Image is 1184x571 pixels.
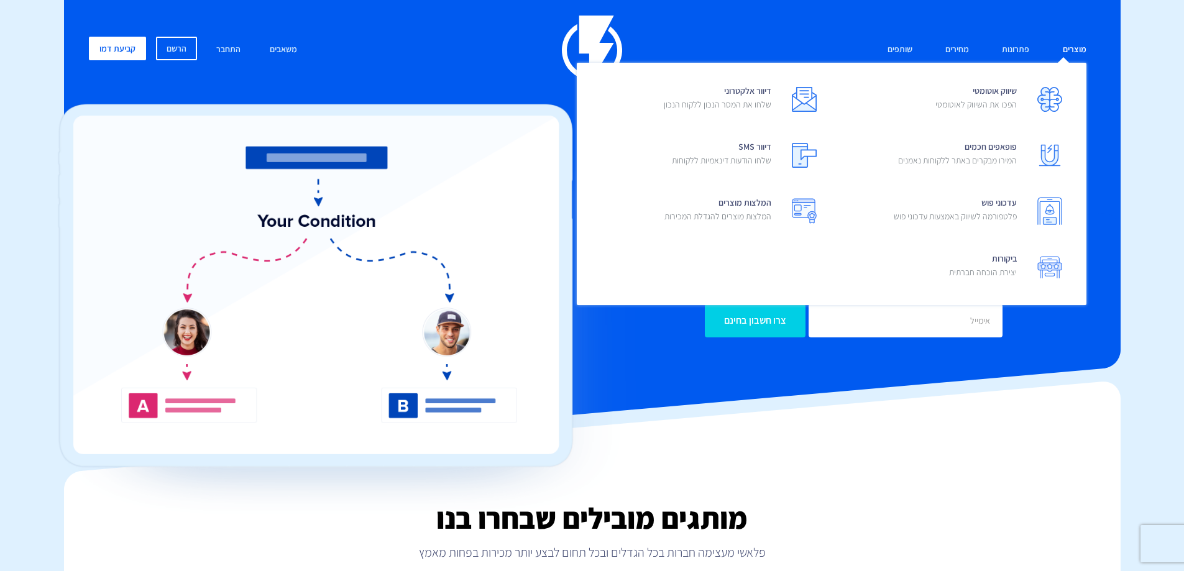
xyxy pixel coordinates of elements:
[993,37,1039,63] a: פתרונות
[949,266,1017,278] p: יצירת הוכחה חברתית
[832,72,1077,128] a: שיווק אוטומטיהפכו את השיווק לאוטומטי
[832,184,1077,240] a: עדכוני פושפלטפורמה לשיווק באמצעות עדכוני פוש
[949,249,1017,285] span: ביקורות
[664,81,771,117] span: דיוור אלקטרוני
[586,184,832,240] a: המלצות מוצריםהמלצות מוצרים להגדלת המכירות
[894,210,1017,222] p: פלטפורמה לשיווק באמצעות עדכוני פוש
[894,193,1017,229] span: עדכוני פוש
[672,154,771,167] p: שלחו הודעות דינאמיות ללקוחות
[664,98,771,111] p: שלחו את המסר הנכון ללקוח הנכון
[260,37,306,63] a: משאבים
[89,37,146,60] a: קביעת דמו
[809,304,1003,337] input: אימייל
[64,544,1121,561] p: פלאשי מעצימה חברות בכל הגדלים ובכל תחום לבצע יותר מכירות בפחות מאמץ
[935,81,1017,117] span: שיווק אוטומטי
[832,240,1077,296] a: ביקורותיצירת הוכחה חברתית
[207,37,250,63] a: התחבר
[936,37,978,63] a: מחירים
[705,304,805,337] input: צרו חשבון בחינם
[935,98,1017,111] p: הפכו את השיווק לאוטומטי
[586,128,832,184] a: דיוור SMSשלחו הודעות דינאמיות ללקוחות
[156,37,197,60] a: הרשם
[664,193,771,229] span: המלצות מוצרים
[878,37,922,63] a: שותפים
[1053,37,1096,63] a: מוצרים
[832,128,1077,184] a: פופאפים חכמיםהמירו מבקרים באתר ללקוחות נאמנים
[898,154,1017,167] p: המירו מבקרים באתר ללקוחות נאמנים
[664,210,771,222] p: המלצות מוצרים להגדלת המכירות
[672,137,771,173] span: דיוור SMS
[586,72,832,128] a: דיוור אלקטרונישלחו את המסר הנכון ללקוח הנכון
[64,502,1121,534] h2: מותגים מובילים שבחרו בנו
[898,137,1017,173] span: פופאפים חכמים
